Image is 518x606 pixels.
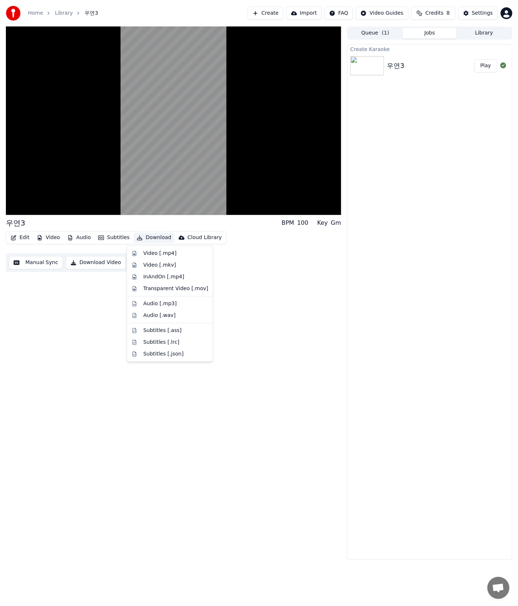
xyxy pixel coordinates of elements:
a: Home [28,10,43,17]
div: 우연3 [387,61,404,71]
div: 우연3 [6,218,25,228]
div: BPM [281,219,294,227]
span: 우연3 [84,10,98,17]
div: Gm [331,219,341,227]
div: Subtitles [.ass] [143,327,181,334]
button: Jobs [402,28,457,39]
button: Create [248,7,283,20]
div: Subtitles [.json] [143,350,184,358]
button: Credits8 [411,7,455,20]
button: Library [457,28,511,39]
button: Subtitles [95,232,132,243]
button: FAQ [324,7,353,20]
button: Video [34,232,63,243]
button: Video Guides [356,7,408,20]
div: Key [317,219,328,227]
span: ( 1 ) [382,29,389,37]
button: Import [286,7,321,20]
div: Create Karaoke [347,44,512,53]
div: Transparent Video [.mov] [143,285,208,292]
img: youka [6,6,21,21]
div: Audio [.wav] [143,312,176,319]
span: Credits [425,10,443,17]
div: Video [.mkv] [143,261,176,269]
button: Download [134,232,174,243]
button: Queue [348,28,402,39]
div: InAndOn [.mp4] [143,273,184,281]
div: Video [.mp4] [143,250,176,257]
div: Cloud Library [187,234,222,241]
button: Audio [64,232,94,243]
div: Subtitles [.lrc] [143,339,179,346]
span: 8 [446,10,450,17]
button: Settings [458,7,497,20]
button: Edit [8,232,32,243]
div: Settings [472,10,493,17]
div: Audio [.mp3] [143,300,177,307]
a: Library [55,10,73,17]
button: Play [474,59,497,72]
div: 100 [297,219,308,227]
a: 채팅 열기 [487,577,509,599]
button: Download Video [66,256,126,269]
nav: breadcrumb [28,10,98,17]
button: Manual Sync [9,256,63,269]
